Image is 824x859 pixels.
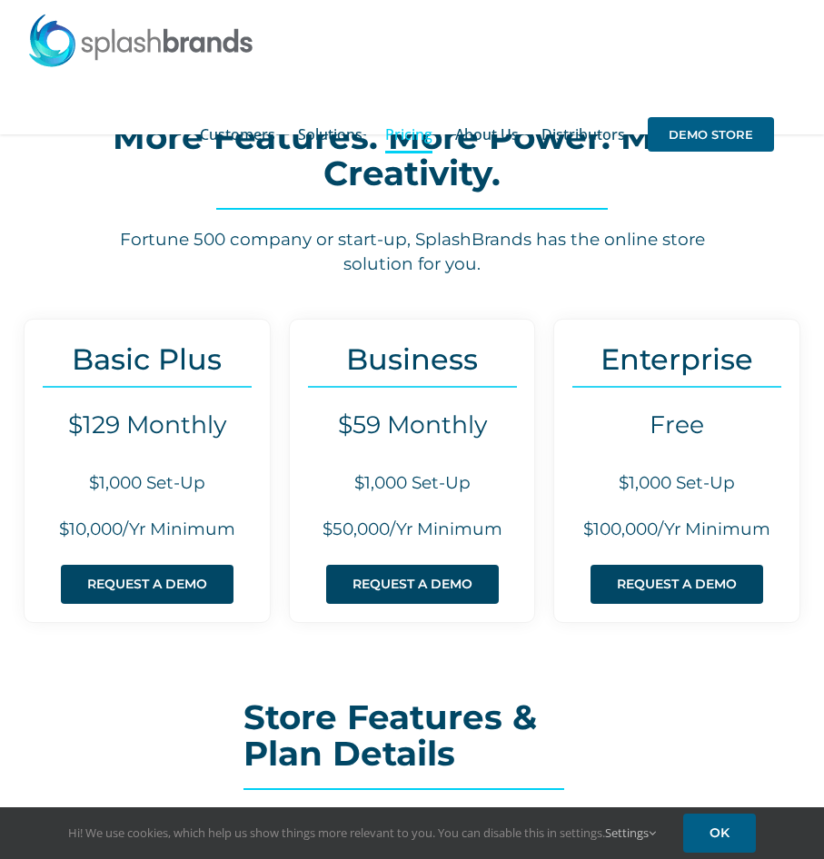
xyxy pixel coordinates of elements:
span: Solutions [298,127,362,142]
span: Pricing [385,127,432,142]
h6: $10,000/Yr Minimum [25,518,270,542]
h6: $1,000 Set-Up [25,471,270,496]
span: REQUEST A DEMO [617,577,737,592]
h4: Free [554,410,799,439]
h6: $100,000/Yr Minimum [554,518,799,542]
a: REQUEST A DEMO [61,565,233,604]
a: OK [683,814,756,853]
span: REQUEST A DEMO [352,577,472,592]
h3: Enterprise [554,342,799,376]
a: Pricing [385,67,432,202]
span: DEMO STORE [648,117,774,152]
span: Distributors [541,127,625,142]
span: About Us [455,127,519,142]
img: SplashBrands.com Logo [27,13,254,67]
nav: Main Menu Sticky [200,67,797,202]
a: Distributors [541,67,625,202]
span: Hi! We use cookies, which help us show things more relevant to you. You can disable this in setti... [68,824,656,841]
h6: $50,000/Yr Minimum [290,518,535,542]
h2: Store Features & Plan Details [243,699,581,772]
h6: $1,000 Set-Up [554,471,799,496]
a: Settings [605,824,656,841]
h4: $129 Monthly [25,410,270,439]
a: DEMO STORE [648,67,774,202]
h3: Business [290,342,535,376]
a: REQUEST A DEMO [326,565,499,604]
h6: $1,000 Set-Up [290,471,535,496]
h4: $59 Monthly [290,410,535,439]
h3: Basic Plus [25,342,270,376]
h6: Fortune 500 company or start-up, SplashBrands has the online store solution for you. [91,228,733,276]
a: Customers [200,67,275,202]
span: REQUEST A DEMO [87,577,207,592]
a: REQUEST A DEMO [591,565,763,604]
span: Customers [200,127,275,142]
